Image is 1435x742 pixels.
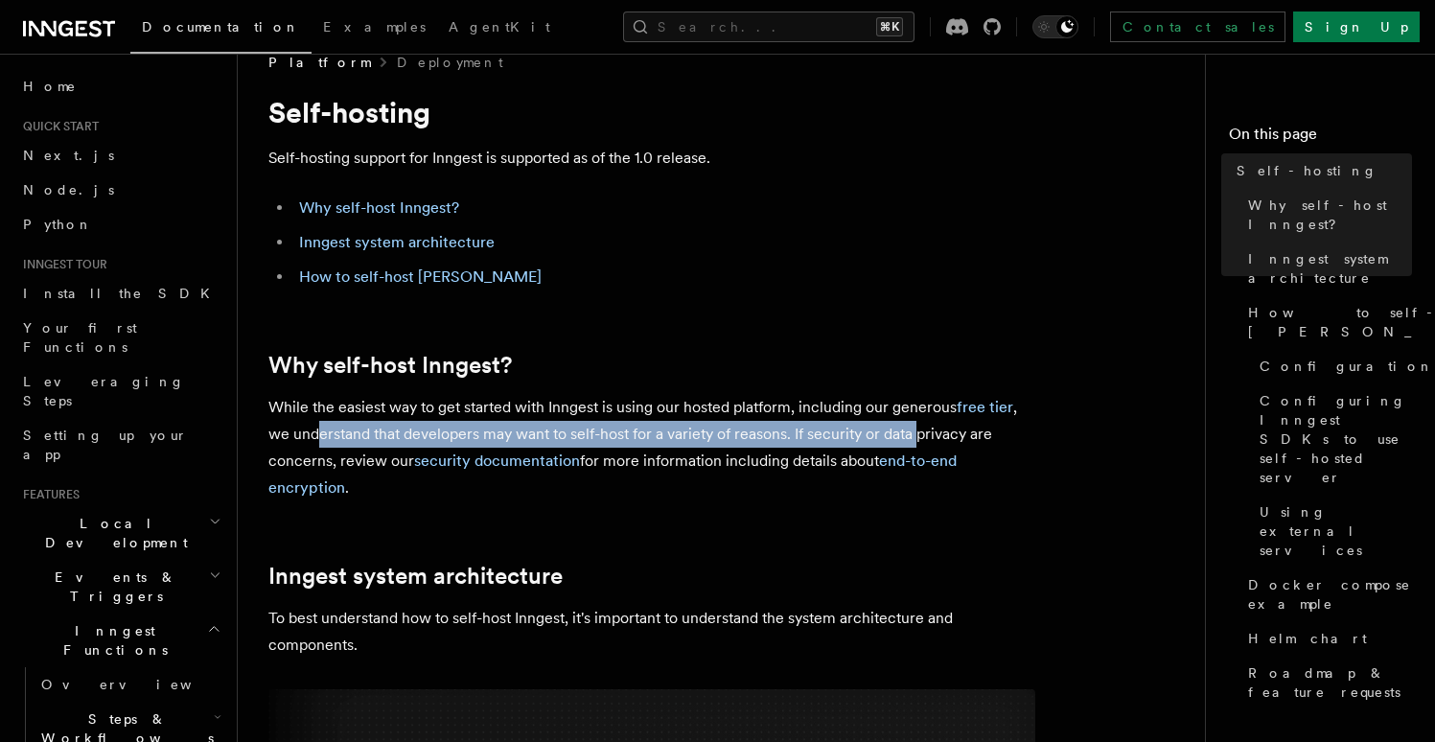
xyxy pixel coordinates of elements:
a: Node.js [15,173,225,207]
a: Python [15,207,225,242]
a: Setting up your app [15,418,225,472]
button: Toggle dark mode [1032,15,1078,38]
a: How to self-host [PERSON_NAME] [1240,295,1412,349]
span: Setting up your app [23,428,188,462]
a: Examples [312,6,437,52]
span: Install the SDK [23,286,221,301]
a: Why self-host Inngest? [268,352,512,379]
span: Docker compose example [1248,575,1412,614]
span: Leveraging Steps [23,374,185,408]
a: How to self-host [PERSON_NAME] [299,267,542,286]
span: Self-hosting [1237,161,1377,180]
a: Inngest system architecture [1240,242,1412,295]
span: Overview [41,677,239,692]
a: Self-hosting [1229,153,1412,188]
span: Using external services [1260,502,1412,560]
h1: Self-hosting [268,95,1035,129]
button: Search...⌘K [623,12,914,42]
p: Self-hosting support for Inngest is supported as of the 1.0 release. [268,145,1035,172]
span: Inngest system architecture [1248,249,1412,288]
span: Next.js [23,148,114,163]
kbd: ⌘K [876,17,903,36]
span: Why self-host Inngest? [1248,196,1412,234]
button: Events & Triggers [15,560,225,614]
span: Features [15,487,80,502]
a: Configuring Inngest SDKs to use self-hosted server [1252,383,1412,495]
span: Local Development [15,514,209,552]
a: Configuration [1252,349,1412,383]
a: Overview [34,667,225,702]
a: Helm chart [1240,621,1412,656]
span: Roadmap & feature requests [1248,663,1412,702]
a: free tier [957,398,1013,416]
a: Inngest system architecture [299,233,495,251]
a: Why self-host Inngest? [1240,188,1412,242]
a: Leveraging Steps [15,364,225,418]
span: Examples [323,19,426,35]
a: Docker compose example [1240,568,1412,621]
span: Platform [268,53,370,72]
span: Quick start [15,119,99,134]
a: Roadmap & feature requests [1240,656,1412,709]
span: AgentKit [449,19,550,35]
span: Configuration [1260,357,1434,376]
h4: On this page [1229,123,1412,153]
span: Python [23,217,93,232]
button: Local Development [15,506,225,560]
span: Node.js [23,182,114,197]
span: Documentation [142,19,300,35]
span: Home [23,77,77,96]
a: Deployment [397,53,503,72]
a: Why self-host Inngest? [299,198,459,217]
a: Inngest system architecture [268,563,563,590]
p: While the easiest way to get started with Inngest is using our hosted platform, including our gen... [268,394,1035,501]
span: Your first Functions [23,320,137,355]
a: Home [15,69,225,104]
span: Inngest tour [15,257,107,272]
span: Configuring Inngest SDKs to use self-hosted server [1260,391,1412,487]
a: Install the SDK [15,276,225,311]
a: security documentation [414,452,580,470]
a: Sign Up [1293,12,1420,42]
a: Documentation [130,6,312,54]
a: Your first Functions [15,311,225,364]
p: To best understand how to self-host Inngest, it's important to understand the system architecture... [268,605,1035,659]
a: Contact sales [1110,12,1285,42]
button: Inngest Functions [15,614,225,667]
span: Inngest Functions [15,621,207,660]
a: Using external services [1252,495,1412,568]
span: Events & Triggers [15,568,209,606]
span: Helm chart [1248,629,1367,648]
a: AgentKit [437,6,562,52]
a: Next.js [15,138,225,173]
